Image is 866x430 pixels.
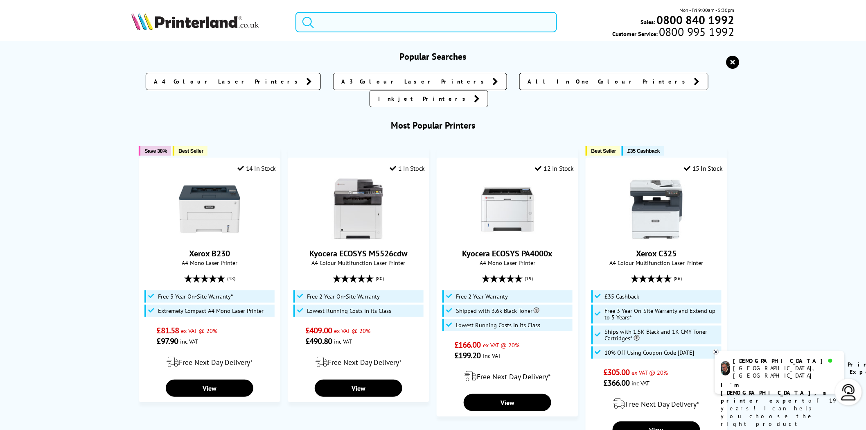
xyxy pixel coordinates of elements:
a: Kyocera ECOSYS PA4000x [462,248,553,259]
img: Xerox B230 [179,179,240,240]
a: View [166,380,253,397]
div: 14 In Stock [237,164,276,172]
a: Xerox B230 [179,233,240,242]
a: All In One Colour Printers [519,73,708,90]
a: View [315,380,402,397]
span: All In One Colour Printers [528,77,690,86]
span: Save 38% [144,148,167,154]
span: Free 3 Year On-Site Warranty* [158,293,233,300]
a: Kyocera ECOSYS M5526cdw [310,248,408,259]
span: £305.00 [603,367,630,378]
span: Inkjet Printers [378,95,470,103]
span: £97.90 [157,336,178,346]
a: Printerland Logo [131,12,285,32]
span: A3 Colour Laser Printers [342,77,489,86]
span: ex VAT @ 20% [632,369,668,376]
span: Ships with 1.5K Black and 1K CMY Toner Cartridges* [605,328,719,342]
img: Kyocera ECOSYS PA4000x [477,179,538,240]
a: Xerox B230 [189,248,230,259]
span: 10% Off Using Coupon Code [DATE] [605,349,695,356]
span: inc VAT [180,337,198,345]
div: modal_delivery [292,351,425,373]
span: Lowest Running Costs in its Class [456,322,540,328]
p: of 19 years! I can help you choose the right product [721,381,838,428]
span: £409.00 [305,325,332,336]
span: A4 Colour Multifunction Laser Printer [590,259,723,267]
span: Free 2 Year Warranty [456,293,508,300]
span: Best Seller [178,148,203,154]
span: £490.80 [305,336,332,346]
button: Save 38% [139,146,171,156]
div: 12 In Stock [535,164,574,172]
h3: Most Popular Printers [131,120,734,131]
img: Printerland Logo [131,12,259,30]
span: A4 Mono Laser Printer [441,259,574,267]
span: £35 Cashback [605,293,640,300]
a: View [464,394,551,411]
span: Lowest Running Costs in its Class [307,308,391,314]
a: Xerox C325 [636,248,677,259]
span: Best Seller [591,148,616,154]
a: Kyocera ECOSYS M5526cdw [328,233,389,242]
button: Best Seller [173,146,207,156]
span: ex VAT @ 20% [181,327,217,335]
div: [DEMOGRAPHIC_DATA] [733,357,838,364]
span: £35 Cashback [627,148,660,154]
div: [GEOGRAPHIC_DATA], [GEOGRAPHIC_DATA] [733,364,838,379]
span: 0800 995 1992 [658,28,734,36]
div: modal_delivery [590,392,723,415]
b: I'm [DEMOGRAPHIC_DATA], a printer expert [721,381,829,404]
a: A4 Colour Laser Printers [146,73,321,90]
span: (86) [674,271,682,286]
a: A3 Colour Laser Printers [333,73,507,90]
h3: Popular Searches [131,51,734,62]
span: ex VAT @ 20% [334,327,370,335]
div: 1 In Stock [390,164,425,172]
span: Customer Service: [612,28,734,38]
a: Inkjet Printers [370,90,488,107]
input: Search prod [295,12,557,32]
span: inc VAT [483,352,501,360]
img: user-headset-light.svg [841,384,857,401]
span: Free 3 Year On-Site Warranty and Extend up to 5 Years* [605,308,719,321]
div: modal_delivery [441,365,574,388]
button: £35 Cashback [622,146,664,156]
span: inc VAT [334,337,352,345]
div: modal_delivery [143,351,276,373]
a: Kyocera ECOSYS PA4000x [477,233,538,242]
span: A4 Mono Laser Printer [143,259,276,267]
span: (19) [525,271,533,286]
a: 0800 840 1992 [656,16,735,24]
span: Free 2 Year On-Site Warranty [307,293,380,300]
span: ex VAT @ 20% [483,341,519,349]
span: £366.00 [603,378,630,388]
span: Shipped with 3.6k Black Toner [456,308,539,314]
span: (48) [227,271,235,286]
span: Extremely Compact A4 Mono Laser Printer [158,308,264,314]
b: 0800 840 1992 [657,12,735,27]
span: £199.20 [454,350,481,361]
span: Sales: [641,18,656,26]
span: inc VAT [632,379,650,387]
button: Best Seller [586,146,620,156]
img: Kyocera ECOSYS M5526cdw [328,179,389,240]
span: A4 Colour Multifunction Laser Printer [292,259,425,267]
span: (80) [376,271,384,286]
div: 15 In Stock [684,164,723,172]
span: £81.58 [157,325,179,336]
span: £166.00 [454,339,481,350]
img: chris-livechat.png [721,361,730,376]
img: Xerox C325 [626,179,687,240]
a: Xerox C325 [626,233,687,242]
span: Mon - Fri 9:00am - 5:30pm [680,6,735,14]
span: A4 Colour Laser Printers [154,77,302,86]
